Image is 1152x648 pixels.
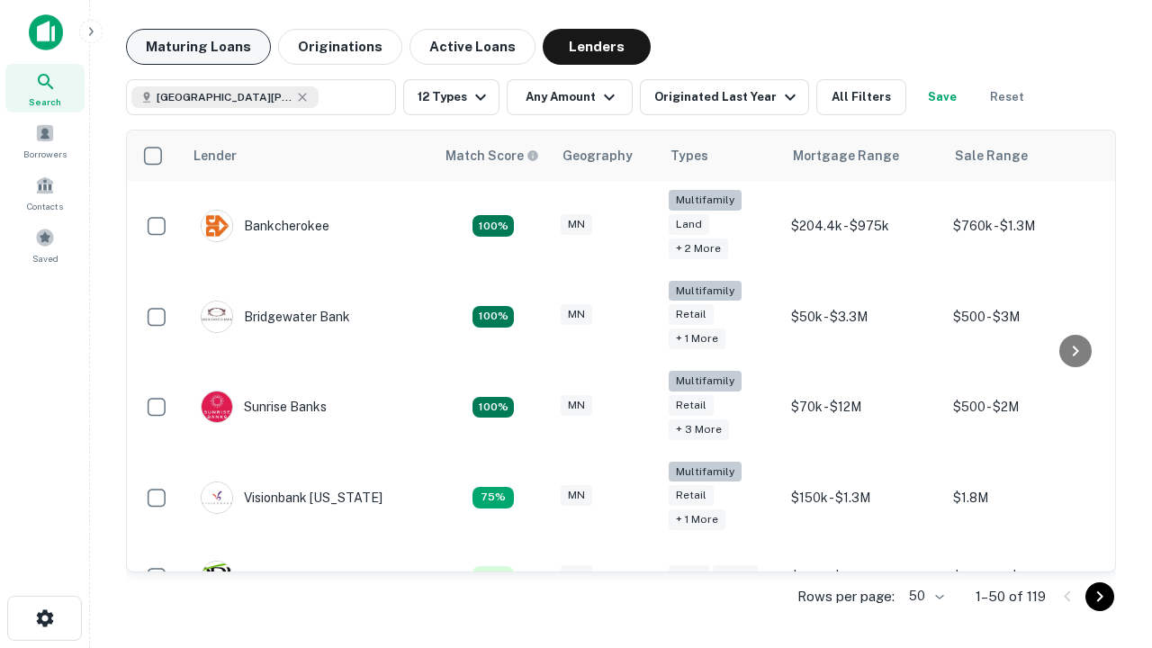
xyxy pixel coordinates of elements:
div: Matching Properties: 31, hasApolloMatch: undefined [472,397,514,418]
div: Types [670,145,708,166]
div: [GEOGRAPHIC_DATA] [201,561,377,593]
th: Sale Range [944,130,1106,181]
div: MN [561,214,592,235]
th: Geography [552,130,660,181]
div: Matching Properties: 10, hasApolloMatch: undefined [472,566,514,588]
img: capitalize-icon.png [29,14,63,50]
div: Sale Range [955,145,1028,166]
button: Originations [278,29,402,65]
div: + 1 more [669,328,725,349]
td: $394.7k - $3.6M [944,543,1106,611]
img: picture [202,482,232,513]
th: Capitalize uses an advanced AI algorithm to match your search with the best lender. The match sco... [435,130,552,181]
div: Retail [669,304,714,325]
div: Visionbank [US_STATE] [201,481,382,514]
button: Originated Last Year [640,79,809,115]
div: Retail [713,565,758,586]
button: Save your search to get updates of matches that match your search criteria. [913,79,971,115]
td: $3.1M - $16.1M [782,543,944,611]
td: $150k - $1.3M [782,453,944,544]
td: $50k - $3.3M [782,272,944,363]
div: Capitalize uses an advanced AI algorithm to match your search with the best lender. The match sco... [445,146,539,166]
td: $500 - $2M [944,362,1106,453]
p: 1–50 of 119 [976,586,1046,607]
td: $70k - $12M [782,362,944,453]
div: Matching Properties: 13, hasApolloMatch: undefined [472,487,514,508]
th: Lender [183,130,435,181]
div: Matching Properties: 22, hasApolloMatch: undefined [472,306,514,328]
button: Lenders [543,29,651,65]
div: + 1 more [669,509,725,530]
td: $204.4k - $975k [782,181,944,272]
h6: Match Score [445,146,535,166]
th: Types [660,130,782,181]
div: Bankcherokee [201,210,329,242]
img: picture [202,211,232,241]
div: Matching Properties: 18, hasApolloMatch: undefined [472,215,514,237]
div: MN [561,304,592,325]
span: Saved [32,251,58,265]
td: $760k - $1.3M [944,181,1106,272]
div: MN [561,485,592,506]
iframe: Chat Widget [1062,446,1152,533]
div: Geography [562,145,633,166]
div: Sunrise Banks [201,391,327,423]
a: Contacts [5,168,85,217]
span: Search [29,94,61,109]
button: Reset [978,79,1036,115]
div: Multifamily [669,190,742,211]
img: picture [202,301,232,332]
td: $1.8M [944,453,1106,544]
div: Land [669,214,709,235]
button: Active Loans [409,29,535,65]
div: Mortgage Range [793,145,899,166]
a: Search [5,64,85,112]
div: Multifamily [669,281,742,301]
div: Lender [193,145,237,166]
img: picture [202,391,232,422]
button: All Filters [816,79,906,115]
td: $500 - $3M [944,272,1106,363]
div: Retail [669,395,714,416]
div: Retail [669,485,714,506]
span: Contacts [27,199,63,213]
button: Go to next page [1085,582,1114,611]
div: MN [561,395,592,416]
div: Originated Last Year [654,86,801,108]
div: + 3 more [669,419,729,440]
div: + 2 more [669,238,728,259]
th: Mortgage Range [782,130,944,181]
div: Bridgewater Bank [201,301,350,333]
div: 50 [902,583,947,609]
a: Saved [5,220,85,269]
button: Any Amount [507,79,633,115]
button: 12 Types [403,79,499,115]
a: Borrowers [5,116,85,165]
div: MN [561,565,592,586]
span: [GEOGRAPHIC_DATA][PERSON_NAME], [GEOGRAPHIC_DATA], [GEOGRAPHIC_DATA] [157,89,292,105]
button: Maturing Loans [126,29,271,65]
img: picture [202,562,232,592]
div: Land [669,565,709,586]
p: Rows per page: [797,586,895,607]
span: Borrowers [23,147,67,161]
div: Multifamily [669,371,742,391]
div: Multifamily [669,462,742,482]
